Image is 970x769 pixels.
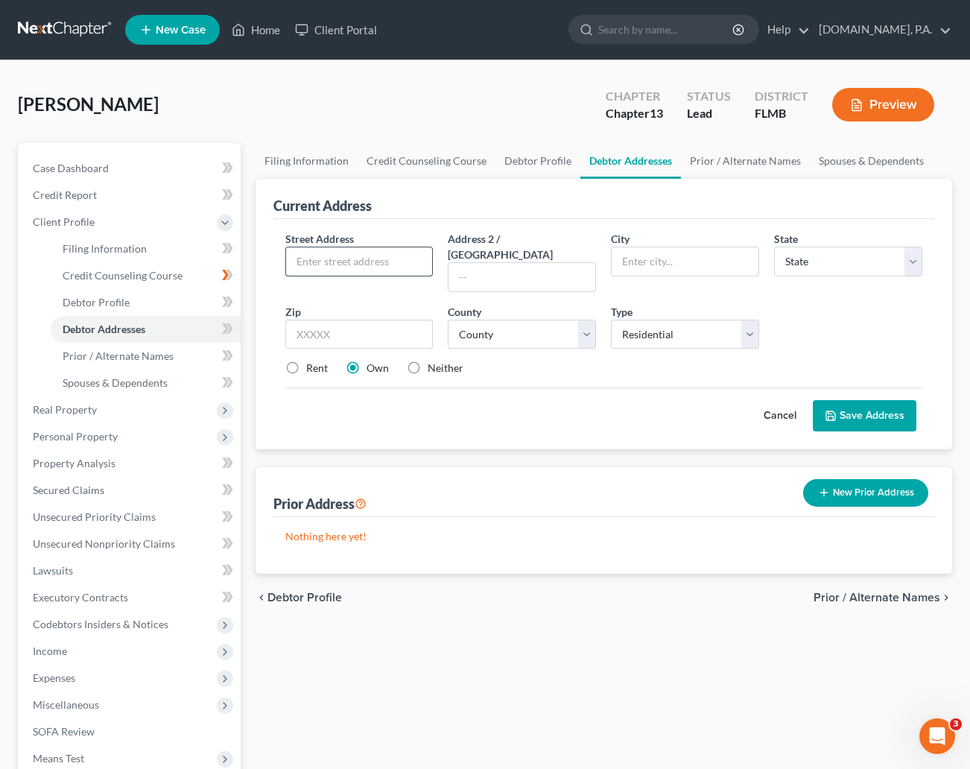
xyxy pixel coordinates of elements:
a: Property Analysis [21,450,241,477]
span: County [448,306,481,318]
span: Real Property [33,403,97,416]
a: Home [224,16,288,43]
a: Debtor Profile [51,289,241,316]
span: Spouses & Dependents [63,376,168,389]
span: Unsecured Nonpriority Claims [33,537,175,550]
i: chevron_left [256,592,267,604]
a: Credit Counseling Course [51,262,241,289]
input: XXXXX [285,320,434,349]
span: Executory Contracts [33,591,128,604]
a: SOFA Review [21,718,241,745]
div: FLMB [755,105,808,122]
span: Credit Counseling Course [63,269,183,282]
label: Type [611,304,633,320]
div: Lead [687,105,731,122]
span: Prior / Alternate Names [63,349,174,362]
a: Debtor Profile [495,143,580,179]
a: Debtor Addresses [51,316,241,343]
a: Unsecured Priority Claims [21,504,241,531]
div: Current Address [273,197,372,215]
span: Secured Claims [33,484,104,496]
i: chevron_right [940,592,952,604]
div: District [755,88,808,105]
a: Client Portal [288,16,384,43]
span: Street Address [285,232,354,245]
label: Address 2 / [GEOGRAPHIC_DATA] [448,231,596,262]
a: Secured Claims [21,477,241,504]
button: Cancel [747,401,813,431]
label: Rent [306,361,328,376]
span: 13 [650,106,663,120]
input: Search by name... [598,16,735,43]
span: Filing Information [63,242,147,255]
span: Codebtors Insiders & Notices [33,618,168,630]
label: Neither [428,361,463,376]
button: Prior / Alternate Names chevron_right [814,592,952,604]
span: SOFA Review [33,725,95,738]
button: Preview [832,88,934,121]
span: State [774,232,798,245]
a: Prior / Alternate Names [681,143,810,179]
span: Miscellaneous [33,698,99,711]
div: Prior Address [273,495,367,513]
span: Unsecured Priority Claims [33,510,156,523]
input: -- [448,263,595,291]
a: Spouses & Dependents [810,143,933,179]
button: New Prior Address [803,479,928,507]
span: Personal Property [33,430,118,443]
span: Lawsuits [33,564,73,577]
div: Status [687,88,731,105]
span: Case Dashboard [33,162,109,174]
input: Enter street address [286,247,433,276]
span: Debtor Profile [267,592,342,604]
a: Executory Contracts [21,584,241,611]
a: Lawsuits [21,557,241,584]
span: Zip [285,306,301,318]
span: Client Profile [33,215,95,228]
a: Case Dashboard [21,155,241,182]
div: Chapter [606,88,663,105]
span: Debtor Profile [63,296,130,308]
a: Credit Counseling Course [358,143,495,179]
span: Debtor Addresses [63,323,145,335]
iframe: Intercom live chat [919,718,955,754]
span: New Case [156,25,206,36]
span: Credit Report [33,189,97,201]
span: Prior / Alternate Names [814,592,940,604]
input: Enter city... [612,247,758,276]
span: 3 [950,718,962,730]
span: Income [33,645,67,657]
a: Prior / Alternate Names [51,343,241,370]
span: Expenses [33,671,75,684]
span: Means Test [33,752,84,765]
button: chevron_left Debtor Profile [256,592,342,604]
a: Spouses & Dependents [51,370,241,396]
a: [DOMAIN_NAME], P.A. [811,16,951,43]
a: Filing Information [256,143,358,179]
a: Help [760,16,810,43]
button: Save Address [813,400,916,431]
a: Filing Information [51,235,241,262]
a: Credit Report [21,182,241,209]
div: Chapter [606,105,663,122]
a: Debtor Addresses [580,143,681,179]
span: Property Analysis [33,457,115,469]
span: [PERSON_NAME] [18,93,159,115]
p: Nothing here yet! [285,529,923,544]
span: City [611,232,630,245]
a: Unsecured Nonpriority Claims [21,531,241,557]
label: Own [367,361,389,376]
